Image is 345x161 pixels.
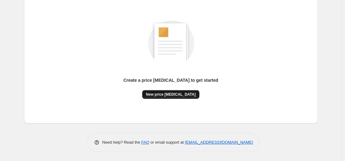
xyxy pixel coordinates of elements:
[185,140,253,145] a: [EMAIL_ADDRESS][DOMAIN_NAME]
[141,140,149,145] a: FAQ
[123,77,218,83] p: Create a price [MEDICAL_DATA] to get started
[146,92,196,97] span: New price [MEDICAL_DATA]
[149,140,185,145] span: or email support at
[142,90,199,99] button: New price [MEDICAL_DATA]
[102,140,142,145] span: Need help? Read the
